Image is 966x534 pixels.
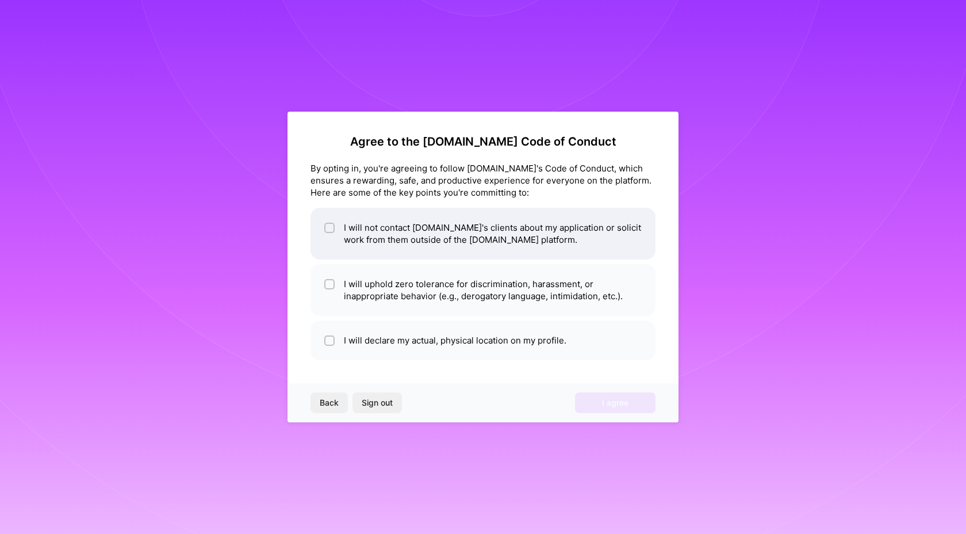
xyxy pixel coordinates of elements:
[362,397,393,409] span: Sign out
[320,397,339,409] span: Back
[310,392,348,413] button: Back
[310,135,655,148] h2: Agree to the [DOMAIN_NAME] Code of Conduct
[352,392,402,413] button: Sign out
[310,264,655,316] li: I will uphold zero tolerance for discrimination, harassment, or inappropriate behavior (e.g., der...
[310,208,655,260] li: I will not contact [DOMAIN_NAME]'s clients about my application or solicit work from them outside...
[310,321,655,360] li: I will declare my actual, physical location on my profile.
[310,162,655,199] div: By opting in, you're agreeing to follow [DOMAIN_NAME]'s Code of Conduct, which ensures a rewardin...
